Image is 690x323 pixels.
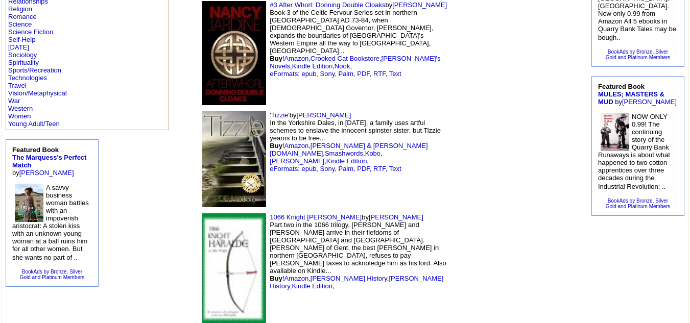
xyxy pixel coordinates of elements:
font: by Part two in the 1066 trilogy, [PERSON_NAME] and [PERSON_NAME] arrive in their fiefdoms of [GEO... [270,213,446,290]
a: [PERSON_NAME] [622,98,677,106]
a: [PERSON_NAME] History [311,275,387,282]
img: shim.gif [508,57,511,59]
a: Western [8,105,33,112]
font: by In the Yorkshire Dales, in [DATE], a family uses artful schemes to enslave the innocent spinst... [270,111,441,172]
a: Romance [8,13,37,20]
a: Smashwords [325,150,363,157]
a: Self-Help [8,36,35,43]
font: by Book 3 of the Celtic Fervour Series set in northern [GEOGRAPHIC_DATA] AD 73-84, when [DEMOGRAP... [270,1,447,78]
a: BookAds by Bronze, SilverGold and Platinum Members [606,49,671,60]
a: Sociology [8,51,37,59]
b: Featured Book [12,146,86,169]
a: Nook [335,62,350,70]
font: NOW ONLY 0.99! The continuing story of the Quarry Bank Runaways is about what happened to two cot... [598,113,670,190]
img: shim.gif [458,22,498,84]
b: Buy [270,55,282,62]
a: Young Adult/Teen [8,120,60,128]
a: BookAds by Bronze, SilverGold and Platinum Members [20,269,85,280]
a: [PERSON_NAME] [19,169,74,177]
a: eFormats: epub, Sony, Palm, PDF, RTF, Text [270,70,401,78]
a: Kobo [365,150,380,157]
a: [PERSON_NAME] [270,157,324,165]
a: BookAds by Bronze, SilverGold and Platinum Members [606,198,671,209]
a: Religion [8,5,32,13]
a: Kindle Edition [292,62,333,70]
font: by [598,83,677,106]
b: Buy [270,142,282,150]
a: Amazon [284,142,309,150]
img: 52310.jpg [202,213,266,323]
img: shim.gif [458,237,498,299]
a: MULES; MASTERS & MUD [598,90,664,106]
img: 75826.jpg [601,113,629,151]
a: Sports/Recreation [8,66,61,74]
a: The Marquess's Perfect Match [12,154,86,169]
a: Kindle Edition [292,282,332,290]
font: by [12,146,86,177]
font: A savvy business woman battles with an impoverish aristocrat: A stolen kiss with an unknown young... [12,184,89,261]
a: Technologies [8,74,47,82]
a: 'Tizzie' [270,111,289,119]
a: [PERSON_NAME] [369,213,423,221]
img: shim.gif [508,271,511,274]
a: Science [8,20,32,28]
a: [PERSON_NAME] [392,1,447,9]
a: [PERSON_NAME] [296,111,351,119]
a: eFormats: epub, Sony, Palm, PDF, RTF, Text [270,165,401,172]
img: shim.gif [458,129,498,190]
a: [PERSON_NAME]'s Novels [270,55,440,70]
a: Amazon [284,275,309,282]
a: Crooked Cat Bookstore [311,55,379,62]
img: 79924.jpg [15,184,43,222]
a: [PERSON_NAME] History [270,275,443,290]
a: [DATE] [8,43,29,51]
a: [PERSON_NAME] & [PERSON_NAME][DOMAIN_NAME] [270,142,427,157]
a: Women [8,112,31,120]
b: Buy [270,275,282,282]
a: #3 After Whorl: Donning Double Cloaks [270,1,385,9]
a: 1066 Knight [PERSON_NAME] [270,213,362,221]
a: Spirituality [8,59,39,66]
a: Science Fiction [8,28,53,36]
a: Amazon [284,55,309,62]
img: 64661.jpg [202,1,266,105]
img: shim.gif [508,162,511,165]
a: Vision/Metaphysical [8,89,67,97]
a: War [8,97,20,105]
a: Travel [8,82,27,89]
a: Kindle Edition [326,157,367,165]
img: 73760.jpg [202,111,266,207]
b: Featured Book [598,83,664,106]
